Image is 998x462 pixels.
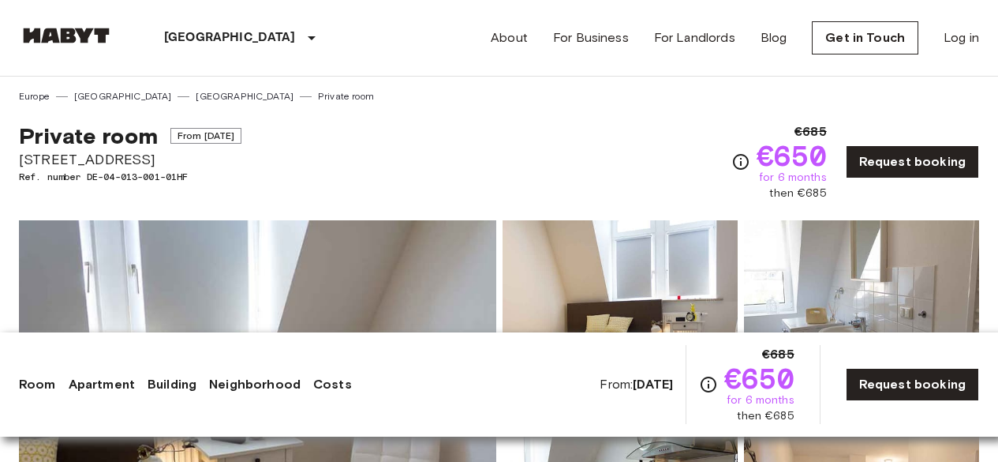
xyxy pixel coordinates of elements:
[19,170,241,184] span: Ref. number DE-04-013-001-01HF
[846,145,979,178] a: Request booking
[633,377,673,392] b: [DATE]
[737,408,794,424] span: then €685
[19,89,50,103] a: Europe
[553,28,629,47] a: For Business
[759,170,827,186] span: for 6 months
[19,28,114,43] img: Habyt
[744,220,979,427] img: Picture of unit DE-04-013-001-01HF
[794,122,827,141] span: €685
[313,375,352,394] a: Costs
[727,393,794,408] span: for 6 months
[769,186,826,201] span: then €685
[761,28,787,47] a: Blog
[757,141,827,170] span: €650
[19,122,158,149] span: Private room
[724,364,794,393] span: €650
[699,375,718,394] svg: Check cost overview for full price breakdown. Please note that discounts apply to new joiners onl...
[318,89,374,103] a: Private room
[19,375,56,394] a: Room
[209,375,301,394] a: Neighborhood
[600,376,673,393] span: From:
[164,28,296,47] p: [GEOGRAPHIC_DATA]
[196,89,293,103] a: [GEOGRAPHIC_DATA]
[491,28,528,47] a: About
[731,152,750,171] svg: Check cost overview for full price breakdown. Please note that discounts apply to new joiners onl...
[812,21,918,54] a: Get in Touch
[762,345,794,364] span: €685
[654,28,735,47] a: For Landlords
[148,375,196,394] a: Building
[74,89,172,103] a: [GEOGRAPHIC_DATA]
[19,149,241,170] span: [STREET_ADDRESS]
[170,128,242,144] span: From [DATE]
[846,368,979,401] a: Request booking
[69,375,135,394] a: Apartment
[503,220,738,427] img: Picture of unit DE-04-013-001-01HF
[944,28,979,47] a: Log in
